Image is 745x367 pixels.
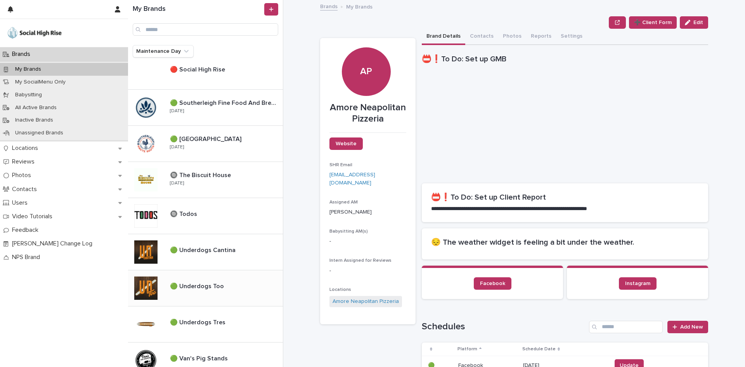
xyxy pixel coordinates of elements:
h1: My Brands [133,5,263,14]
span: Website [336,141,357,146]
span: Instagram [625,281,650,286]
p: Brands [9,50,36,58]
iframe: 📛❗To Do: Set up GMB [422,67,708,183]
a: Amore Neapolitan Pizzeria [333,297,399,306]
a: 🔘 The Biscuit House🔘 The Biscuit House [DATE] [128,162,283,198]
p: [PERSON_NAME] [329,208,406,216]
p: Video Tutorials [9,213,59,220]
p: 🟢 Van's Pig Stands [170,353,229,362]
h1: Schedules [422,321,586,332]
span: Locations [329,287,351,292]
a: Brands [320,2,338,10]
p: NPS Brand [9,254,46,261]
span: Assigned AM [329,200,358,205]
p: Photos [9,172,37,179]
span: Babysitting AM(s) [329,229,368,234]
p: Users [9,199,34,207]
h2: 😔 The weather widget is feeling a bit under the weather. [431,238,699,247]
p: Inactive Brands [9,117,59,123]
p: 🔘 The Biscuit House [170,170,232,179]
button: Reports [526,29,556,45]
p: Contacts [9,186,43,193]
h1: 📛❗To Do: Set up GMB [422,54,708,64]
p: Unassigned Brands [9,130,69,136]
p: Amore Neapolitan Pizzeria [329,102,406,125]
span: ➕ Client Form [634,19,672,26]
a: 🟢 Underdogs Too🟢 Underdogs Too [128,270,283,306]
a: 🔘 Todos🔘 Todos [128,198,283,234]
a: 🟢 Underdogs Tres🟢 Underdogs Tres [128,306,283,343]
a: Add New [667,321,708,333]
p: My Brands [346,2,372,10]
span: Add New [680,324,703,330]
img: o5DnuTxEQV6sW9jFYBBf [6,25,63,41]
span: SHR Email [329,163,352,167]
p: 🟢 Southerleigh Fine Food And Brewery [170,98,281,107]
span: Edit [693,20,703,25]
h2: 📛❗To Do: Set up Client Report [431,193,699,202]
a: Facebook [474,277,511,290]
p: 🔘 Todos [170,209,199,218]
p: My SocialMenu Only [9,79,72,85]
p: Feedback [9,226,45,234]
p: [DATE] [170,108,184,114]
p: Locations [9,144,44,152]
a: [EMAIL_ADDRESS][DOMAIN_NAME] [329,172,375,186]
p: - [329,267,406,275]
span: Intern Assigned for Reviews [329,258,392,263]
p: Schedule Date [522,345,556,353]
button: Settings [556,29,587,45]
p: [DATE] [170,181,184,186]
p: 🟢 Underdogs Cantina [170,245,237,254]
input: Search [589,321,663,333]
button: Brand Details [422,29,465,45]
a: Instagram [619,277,657,290]
p: [PERSON_NAME] Change Log [9,240,99,247]
button: Edit [680,16,708,29]
p: My Brands [9,66,47,73]
p: 🟢 [GEOGRAPHIC_DATA] [170,134,243,143]
a: 🟢 [GEOGRAPHIC_DATA]🟢 [GEOGRAPHIC_DATA] [DATE] [128,126,283,162]
p: 🟢 Underdogs Tres [170,317,227,326]
p: 🟢 Underdogs Too [170,281,225,290]
p: Reviews [9,158,41,165]
a: 🟢 Southerleigh Fine Food And Brewery🟢 Southerleigh Fine Food And Brewery [DATE] [128,90,283,126]
p: All Active Brands [9,104,63,111]
p: - [329,237,406,245]
a: Website [329,137,363,150]
button: Maintenance Day [133,45,194,57]
span: Facebook [480,281,505,286]
div: AP [342,17,390,77]
button: Contacts [465,29,498,45]
p: 🔴 Social High Rise [170,64,227,73]
p: [DATE] [170,144,184,150]
p: Platform [457,345,477,353]
input: Search [133,23,278,36]
a: 🔴 Social High Rise🔴 Social High Rise [128,54,283,90]
a: 🟢 Underdogs Cantina🟢 Underdogs Cantina [128,234,283,270]
p: Babysitting [9,92,48,98]
button: Photos [498,29,526,45]
button: ➕ Client Form [629,16,677,29]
